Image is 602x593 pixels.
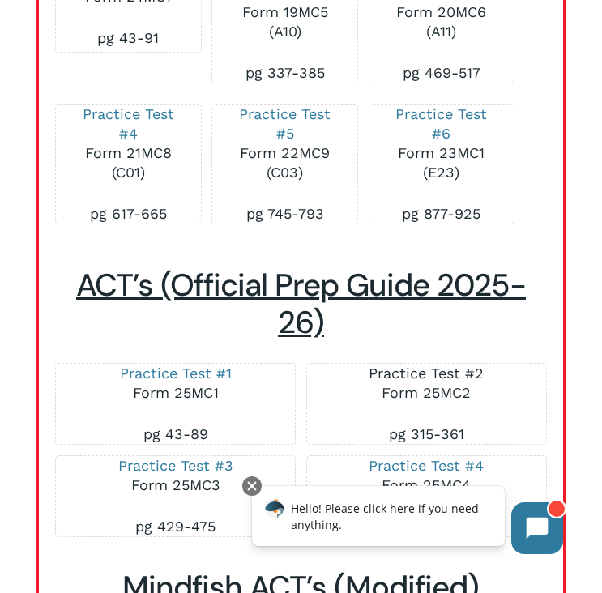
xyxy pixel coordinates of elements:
a: Practice Test #3 [118,457,233,474]
p: pg 337-385 [228,63,341,83]
p: pg 315-361 [323,424,530,444]
p: Form 25MC4 [323,456,530,517]
a: Practice Test #5 [239,105,331,142]
p: pg 617-665 [72,204,185,224]
a: Practice Test #4 [83,105,174,142]
p: pg 745-793 [228,204,341,224]
a: Practice Test #4 [369,457,484,474]
p: pg 43-89 [72,424,279,444]
p: pg 43-91 [72,28,185,48]
p: Form 21MC8 (C01) [72,105,185,204]
p: pg 429-475 [72,517,279,536]
p: Form 25MC1 [72,364,279,424]
p: Form 25MC2 [323,364,530,424]
p: pg 877-925 [386,204,498,224]
iframe: Chatbot [235,473,579,570]
span: ACT’s (Official Prep Guide 2025-26) [76,265,526,343]
a: Practice Test #2 [369,365,484,382]
p: Form 23MC1 (E23) [386,105,498,204]
p: Form 25MC3 [72,456,279,517]
p: pg 469-517 [386,63,498,83]
a: Practice Test #1 [120,365,232,382]
p: Form 22MC9 (C03) [228,105,341,204]
a: Practice Test #6 [395,105,487,142]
